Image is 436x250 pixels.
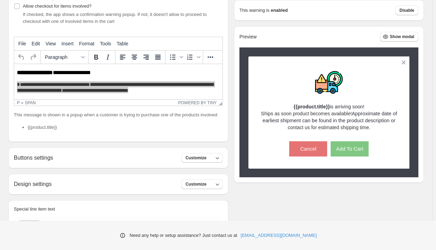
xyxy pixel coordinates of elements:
[28,124,223,131] li: {{product.title}}
[27,51,39,63] button: Redo
[399,8,414,13] span: Disable
[261,111,398,130] span: S Approximate date of earliest shipment can be found in the product description or c
[129,51,140,63] button: Align center
[117,41,128,46] span: Table
[46,41,56,46] span: View
[241,232,317,239] a: [EMAIL_ADDRESS][DOMAIN_NAME]
[271,7,288,14] strong: enabled
[395,6,418,15] button: Disable
[18,41,26,46] span: File
[14,64,222,99] iframe: Rich Text Area
[17,100,20,105] div: p
[32,41,40,46] span: Edit
[25,100,36,105] div: span
[23,3,92,9] span: Allow checkout for items involved?
[14,154,53,161] h2: Buttons settings
[14,206,55,212] span: Special line item text
[21,100,23,105] div: »
[217,100,222,106] div: Resize
[16,51,27,63] button: Undo
[294,104,330,109] strong: {{product.title}}
[181,179,223,189] button: Customize
[331,141,369,157] button: Add To Cart
[79,41,94,46] span: Format
[264,111,352,116] span: hips as soon product becomes available!
[140,51,152,63] button: Align right
[14,111,223,118] p: This message is shown in a popup when a customer is trying to purchase one of the products involved:
[290,125,370,130] span: ontact us for estimated shipping time.
[186,155,207,161] span: Customize
[90,51,102,63] button: Bold
[45,54,79,60] span: Paragraph
[239,7,269,14] p: This warning is
[239,34,257,40] h2: Preview
[289,141,327,157] button: Cancel
[380,32,418,42] button: Show modal
[390,34,414,39] span: Show modal
[152,51,164,63] button: Justify
[260,103,398,110] p: is arriving soon!
[186,181,207,187] span: Customize
[181,153,223,163] button: Customize
[178,100,217,105] a: Powered by Tiny
[117,51,129,63] button: Align left
[102,51,114,63] button: Italic
[184,51,201,63] div: Numbered list
[14,181,51,187] h2: Design settings
[100,41,111,46] span: Tools
[61,41,74,46] span: Insert
[205,51,216,63] button: More...
[23,12,207,24] span: If checked, the app shows a confirmation warning popup. If not, it doesn't allow to proceed to ch...
[42,51,87,63] button: Formats
[167,51,184,63] div: Bullet list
